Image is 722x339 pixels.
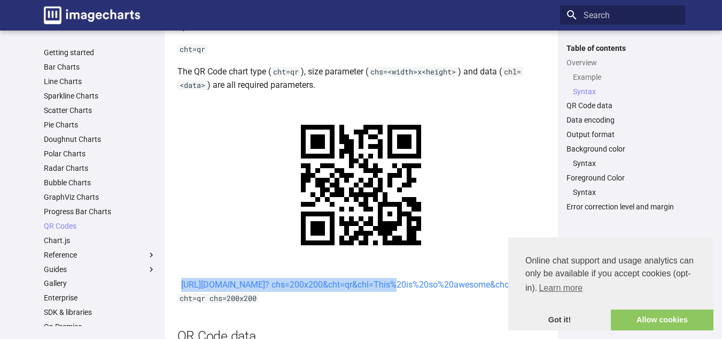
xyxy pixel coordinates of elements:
a: Data encoding [566,115,679,125]
a: Error correction level and margin [566,202,679,212]
a: Chart.js [44,236,156,245]
img: chart [277,101,445,269]
a: Image-Charts documentation [40,2,144,28]
a: Scatter Charts [44,106,156,115]
a: QR Code data [566,101,679,110]
a: Syntax [573,187,679,197]
a: Example [573,72,679,82]
nav: Table of contents [560,43,685,212]
a: Doughnut Charts [44,134,156,144]
span: Online chat support and usage analytics can only be available if you accept cookies (opt-in). [525,254,696,296]
a: GraphViz Charts [44,192,156,202]
p: The QR Code chart type ( ), size parameter ( ) and data ( ) are all required parameters. [177,65,545,92]
a: Gallery [44,278,156,288]
a: Output format [566,130,679,139]
label: Table of contents [560,43,685,53]
a: QR Codes [44,221,156,231]
code: chs=<width>x<height> [368,67,458,77]
nav: Background color [566,159,679,168]
code: cht=qr [271,67,301,77]
a: allow cookies [611,310,713,331]
a: Progress Bar Charts [44,207,156,216]
a: Syntax [573,159,679,168]
label: Guides [44,265,156,274]
a: Bubble Charts [44,178,156,187]
input: Search [560,5,685,25]
a: Pie Charts [44,120,156,130]
img: logo [44,6,140,24]
a: Background color [566,144,679,154]
nav: Foreground Color [566,187,679,197]
a: Line Charts [44,77,156,86]
a: [URL][DOMAIN_NAME]? chs=200x200&cht=qr&chl=This%20is%20so%20awesome&choe=UTF-8 [181,280,541,290]
a: Foreground Color [566,173,679,183]
a: SDK & libraries [44,307,156,317]
div: cookieconsent [508,237,713,330]
label: Reference [44,250,156,260]
a: Polar Charts [44,149,156,159]
a: Overview [566,58,679,67]
a: Syntax [573,87,679,96]
a: Enterprise [44,293,156,303]
a: Sparkline Charts [44,91,156,101]
a: Bar Charts [44,62,156,72]
a: Radar Charts [44,163,156,173]
a: learn more about cookies [537,280,584,296]
nav: Overview [566,72,679,96]
code: cht=qr [177,44,207,54]
code: cht=qr chs=200x200 [177,293,259,303]
a: On Premise [44,322,156,332]
a: Getting started [44,48,156,57]
a: dismiss cookie message [508,310,611,331]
